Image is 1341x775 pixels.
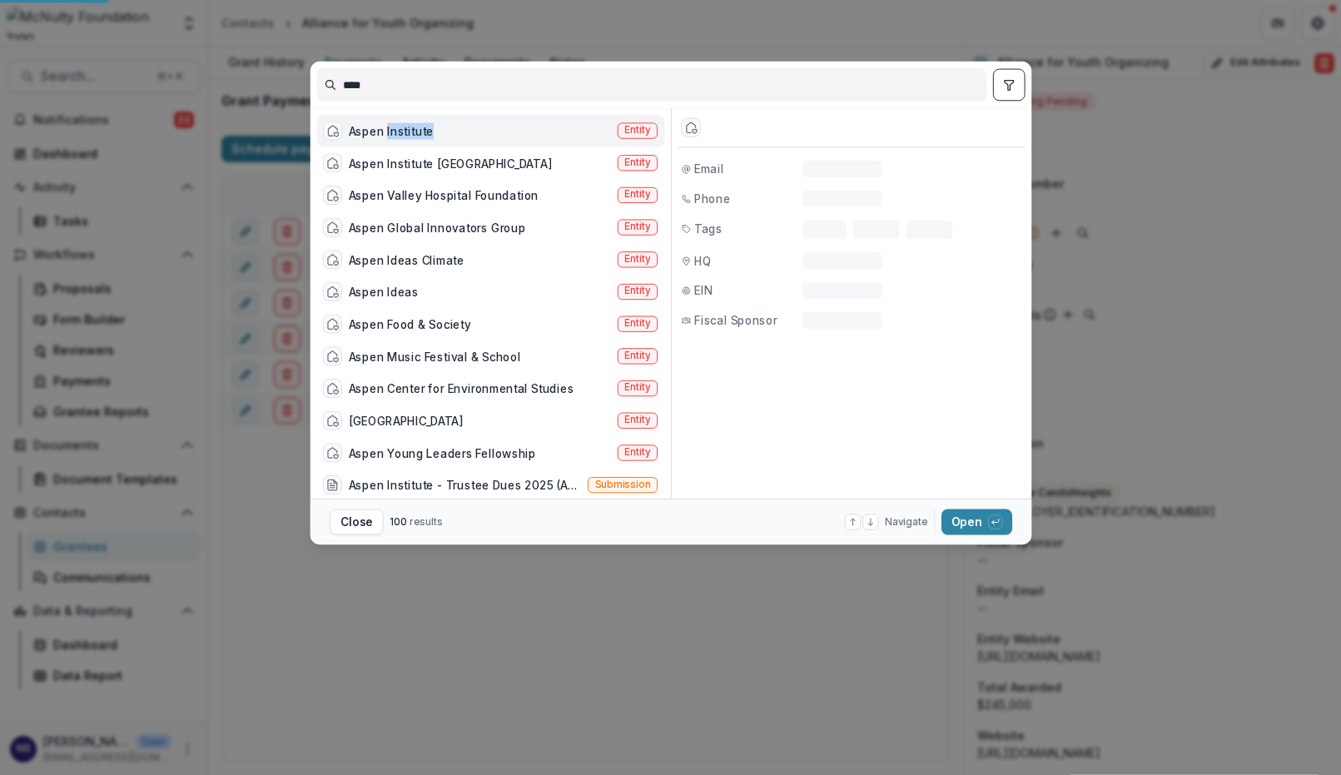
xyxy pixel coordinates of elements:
span: Entity [624,382,650,394]
span: Entity [624,253,650,265]
span: 100 [390,515,406,528]
div: Aspen Valley Hospital Foundation [349,186,539,203]
span: Phone [694,191,731,207]
div: Aspen Young Leaders Fellowship [349,445,536,461]
div: [GEOGRAPHIC_DATA] [349,412,463,429]
span: Entity [624,415,650,426]
span: Entity [624,189,650,201]
span: Email [694,161,724,177]
span: Entity [624,156,650,168]
div: Aspen Institute [GEOGRAPHIC_DATA] [349,155,552,171]
span: EIN [694,282,713,299]
span: Entity [624,350,650,361]
div: Aspen Institute - Trustee Dues 2025 (Annual Aspen Trustee due) [349,476,581,493]
span: Submission [595,479,651,490]
div: Aspen Food & Society [349,315,471,332]
div: Aspen Ideas [349,283,419,300]
span: Entity [624,221,650,233]
div: Aspen Institute [349,122,435,139]
button: toggle filters [992,69,1025,102]
span: Entity [624,318,650,330]
div: Aspen Center for Environmental Studies [349,380,574,396]
span: HQ [694,252,711,269]
div: Aspen Ideas Climate [349,251,464,268]
button: Open [941,509,1011,535]
span: Entity [624,286,650,297]
span: Entity [624,125,650,137]
span: Tags [694,220,723,236]
span: results [409,515,442,528]
span: Entity [624,446,650,458]
button: Close [329,509,383,535]
span: Fiscal Sponsor [694,312,777,329]
div: Aspen Global Innovators Group [349,219,526,236]
span: Navigate [885,514,927,529]
div: Aspen Music Festival & School [349,348,521,365]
